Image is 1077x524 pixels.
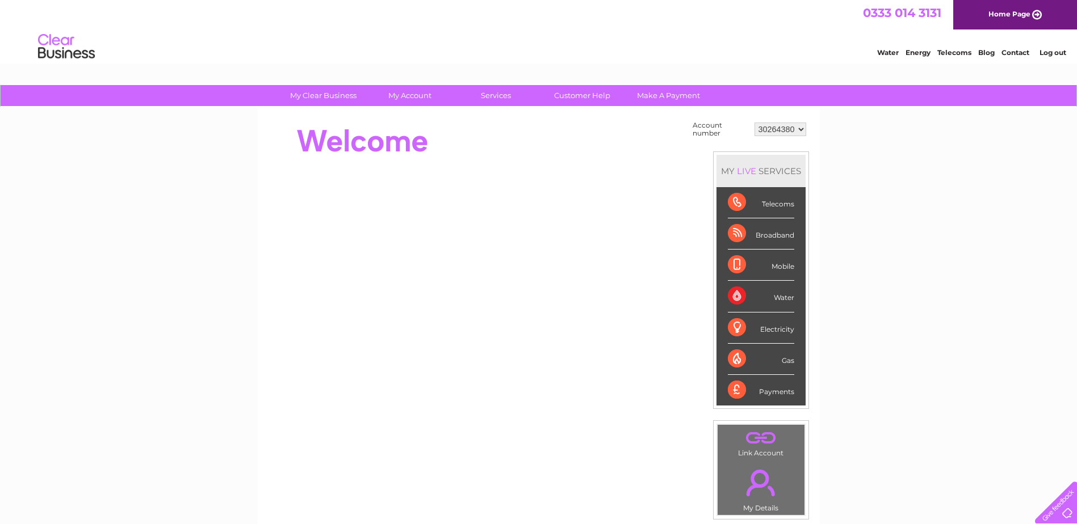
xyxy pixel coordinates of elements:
[535,85,629,106] a: Customer Help
[728,312,794,344] div: Electricity
[690,119,752,140] td: Account number
[728,250,794,281] div: Mobile
[720,463,802,502] a: .
[720,428,802,447] a: .
[906,48,931,57] a: Energy
[937,48,971,57] a: Telecoms
[1001,48,1029,57] a: Contact
[877,48,899,57] a: Water
[863,6,941,20] a: 0333 014 3131
[37,29,95,64] img: logo.png
[728,218,794,250] div: Broadband
[271,6,807,55] div: Clear Business is a trading name of Verastar Limited (registered in [GEOGRAPHIC_DATA] No. 3667643...
[728,344,794,375] div: Gas
[276,85,370,106] a: My Clear Business
[622,85,715,106] a: Make A Payment
[1040,48,1066,57] a: Log out
[735,166,758,176] div: LIVE
[728,281,794,312] div: Water
[716,155,806,187] div: MY SERVICES
[728,187,794,218] div: Telecoms
[978,48,995,57] a: Blog
[717,460,805,515] td: My Details
[363,85,456,106] a: My Account
[449,85,543,106] a: Services
[728,375,794,405] div: Payments
[717,424,805,460] td: Link Account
